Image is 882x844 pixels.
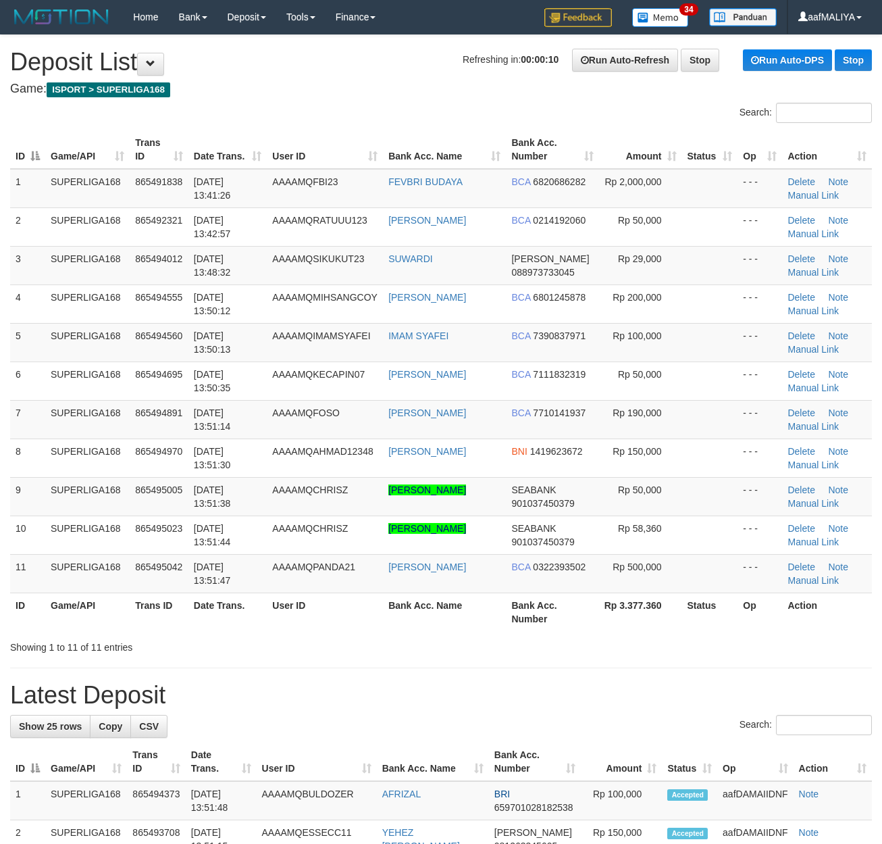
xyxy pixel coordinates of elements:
input: Search: [776,103,872,123]
span: Rp 50,000 [618,369,662,380]
span: 865494970 [135,446,182,457]
a: Delete [787,485,814,495]
a: Note [799,827,819,838]
th: Game/API [45,593,130,631]
th: Rp 3.377.360 [599,593,682,631]
td: 3 [10,246,45,284]
a: Delete [787,369,814,380]
a: Delete [787,292,814,303]
td: SUPERLIGA168 [45,207,130,246]
td: 2 [10,207,45,246]
th: Date Trans. [188,593,267,631]
span: [DATE] 13:42:57 [194,215,231,239]
th: Op [737,593,782,631]
td: 7 [10,400,45,439]
span: [DATE] 13:50:12 [194,292,231,316]
a: Note [828,215,848,226]
span: AAAAMQCHRISZ [272,523,348,534]
th: Action [782,593,872,631]
span: AAAAMQRATUUU123 [272,215,367,226]
a: Manual Link [787,421,839,432]
a: [PERSON_NAME] [388,562,466,572]
th: ID: activate to sort column descending [10,130,45,169]
span: Copy 901037450379 to clipboard [511,537,574,547]
span: Copy 659701028182538 to clipboard [494,802,573,813]
a: Manual Link [787,382,839,393]
th: Action: activate to sort column ascending [782,130,872,169]
label: Search: [740,103,872,123]
span: Rp 2,000,000 [604,176,661,187]
th: Game/API: activate to sort column ascending [45,130,130,169]
span: Accepted [667,828,708,839]
th: Trans ID [130,593,188,631]
span: SEABANK [511,523,556,534]
a: Delete [787,253,814,264]
a: Stop [681,49,719,72]
strong: 00:00:10 [521,54,559,65]
span: AAAAMQMIHSANGCOY [272,292,378,303]
th: Date Trans.: activate to sort column ascending [188,130,267,169]
td: [DATE] 13:51:48 [186,781,257,820]
span: 865494695 [135,369,182,380]
h1: Deposit List [10,49,872,76]
span: BCA [511,407,530,418]
a: Note [828,562,848,572]
td: SUPERLIGA168 [45,246,130,284]
td: SUPERLIGA168 [45,477,130,516]
a: CSV [130,715,167,738]
th: Bank Acc. Number [506,593,598,631]
a: [PERSON_NAME] [388,292,466,303]
a: SUWARDI [388,253,433,264]
th: Date Trans.: activate to sort column ascending [186,743,257,781]
span: 865492321 [135,215,182,226]
td: SUPERLIGA168 [45,439,130,477]
span: BRI [494,789,510,799]
td: aafDAMAIIDNF [717,781,793,820]
h4: Game: [10,82,872,96]
td: AAAAMQBULDOZER [257,781,377,820]
th: Action: activate to sort column ascending [794,743,872,781]
span: AAAAMQKECAPIN07 [272,369,365,380]
a: Note [828,485,848,495]
span: Copy 0214192060 to clipboard [533,215,586,226]
a: Note [828,176,848,187]
td: - - - [737,477,782,516]
span: [DATE] 13:51:44 [194,523,231,547]
span: ISPORT > SUPERLIGA168 [47,82,170,97]
a: Manual Link [787,498,839,509]
a: Note [828,292,848,303]
td: - - - [737,284,782,323]
th: Op: activate to sort column ascending [737,130,782,169]
td: - - - [737,246,782,284]
span: BCA [511,215,530,226]
td: 6 [10,362,45,400]
span: Copy 7710141937 to clipboard [533,407,586,418]
span: Rp 29,000 [618,253,662,264]
span: Rp 200,000 [613,292,661,303]
span: Rp 100,000 [613,330,661,341]
th: Game/API: activate to sort column ascending [45,743,127,781]
a: Copy [90,715,131,738]
span: BCA [511,369,530,380]
th: Status [682,593,738,631]
span: Copy 0322393502 to clipboard [533,562,586,572]
a: Delete [787,407,814,418]
td: SUPERLIGA168 [45,400,130,439]
span: Rp 190,000 [613,407,661,418]
a: Run Auto-DPS [743,49,832,71]
td: SUPERLIGA168 [45,169,130,208]
span: Rp 58,360 [618,523,662,534]
td: - - - [737,554,782,593]
span: BCA [511,330,530,341]
th: Amount: activate to sort column ascending [599,130,682,169]
span: AAAAMQCHRISZ [272,485,348,495]
span: Refreshing in: [463,54,559,65]
span: Show 25 rows [19,721,82,732]
a: Note [828,330,848,341]
span: Copy 7390837971 to clipboard [533,330,586,341]
a: Delete [787,523,814,534]
td: - - - [737,362,782,400]
th: Trans ID: activate to sort column ascending [127,743,185,781]
span: Rp 50,000 [618,485,662,495]
td: SUPERLIGA168 [45,284,130,323]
